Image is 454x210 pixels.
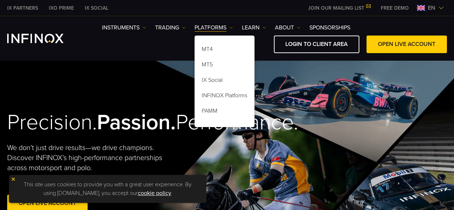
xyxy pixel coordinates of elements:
[195,58,254,74] a: MT5
[195,43,254,58] a: MT4
[303,5,375,11] a: JOIN OUR MAILING LIST
[97,109,176,135] strong: Passion.
[7,109,205,136] h2: Precision. Performance.
[11,177,16,182] img: yellow close icon
[274,36,359,53] a: LOGIN TO CLIENT AREA
[7,34,80,43] a: INFINOX Logo
[2,4,43,12] a: INFINOX
[195,23,233,32] a: PLATFORMS
[425,4,438,12] span: en
[79,4,114,12] a: INFINOX
[13,178,203,199] p: This site uses cookies to provide you with a great user experience. By using [DOMAIN_NAME], you a...
[275,23,300,32] a: ABOUT
[195,89,254,104] a: INFINOX Platforms
[7,143,165,173] p: We don't just drive results—we drive champions. Discover INFINOX’s high-performance partnerships ...
[43,4,79,12] a: INFINOX
[138,190,171,197] a: cookie policy
[155,23,186,32] a: TRADING
[366,36,447,53] a: OPEN LIVE ACCOUNT
[102,23,146,32] a: Instruments
[309,23,350,32] a: SPONSORSHIPS
[195,74,254,89] a: IX Social
[375,4,414,12] a: INFINOX MENU
[195,104,254,120] a: PAMM
[242,23,266,32] a: Learn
